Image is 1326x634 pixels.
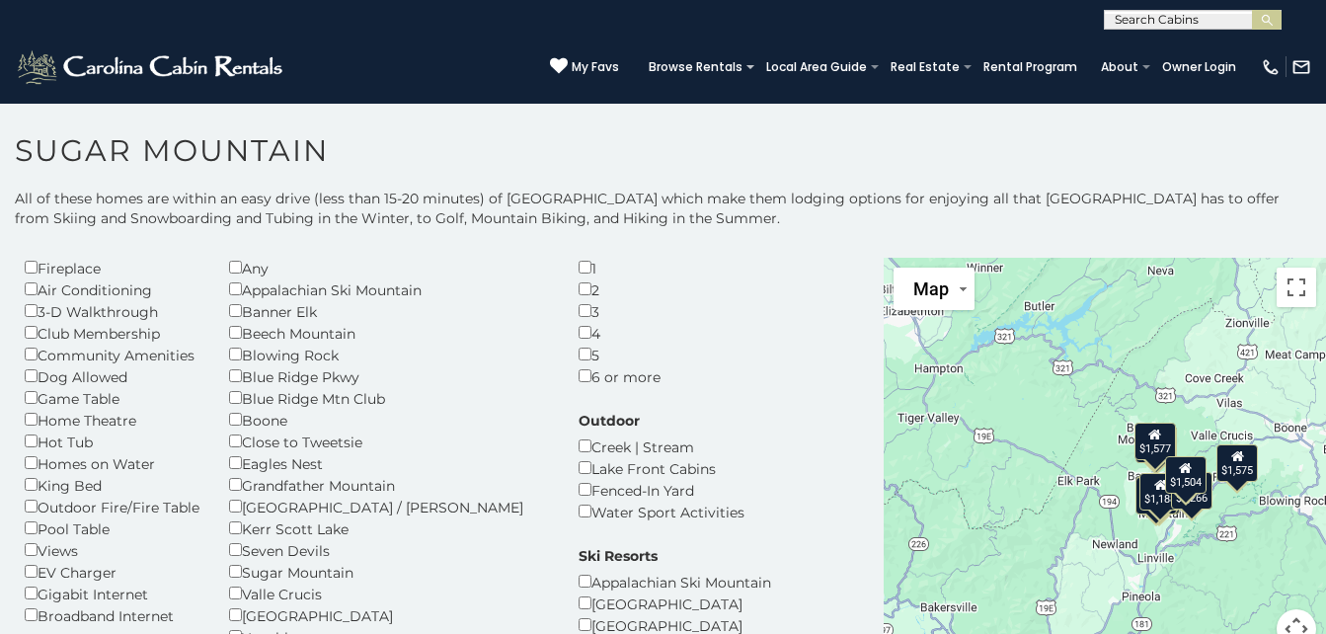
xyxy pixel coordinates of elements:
[25,322,199,344] div: Club Membership
[25,431,199,452] div: Hot Tub
[25,278,199,300] div: Air Conditioning
[974,53,1087,81] a: Rental Program
[25,604,199,626] div: Broadband Internet
[25,583,199,604] div: Gigabit Internet
[550,57,619,77] a: My Favs
[229,322,549,344] div: Beech Mountain
[913,278,949,299] span: Map
[25,387,199,409] div: Game Table
[25,474,199,496] div: King Bed
[25,409,199,431] div: Home Theatre
[25,365,199,387] div: Dog Allowed
[579,457,744,479] div: Lake Front Cabins
[579,593,771,614] div: [GEOGRAPHIC_DATA]
[579,300,720,322] div: 3
[1277,268,1316,307] button: Toggle fullscreen view
[579,571,771,593] div: Appalachian Ski Mountain
[1261,57,1281,77] img: phone-regular-white.png
[25,539,199,561] div: Views
[579,411,640,431] label: Outdoor
[1216,444,1258,482] div: $1,575
[579,501,744,522] div: Water Sport Activities
[25,300,199,322] div: 3-D Walkthrough
[1152,53,1246,81] a: Owner Login
[579,546,658,566] label: Ski Resorts
[229,365,549,387] div: Blue Ridge Pkwy
[894,268,975,310] button: Change map style
[229,561,549,583] div: Sugar Mountain
[229,431,549,452] div: Close to Tweetsie
[229,452,549,474] div: Eagles Nest
[756,53,877,81] a: Local Area Guide
[579,436,744,457] div: Creek | Stream
[229,344,549,365] div: Blowing Rock
[229,257,549,278] div: Any
[15,47,288,87] img: White-1-2.png
[25,561,199,583] div: EV Charger
[25,257,199,278] div: Fireplace
[579,278,720,300] div: 2
[229,604,549,626] div: [GEOGRAPHIC_DATA]
[1291,57,1311,77] img: mail-regular-white.png
[1091,53,1148,81] a: About
[579,257,720,278] div: 1
[579,344,720,365] div: 5
[1135,477,1177,515] div: $1,096
[639,53,752,81] a: Browse Rentals
[229,517,549,539] div: Kerr Scott Lake
[229,539,549,561] div: Seven Devils
[572,58,619,76] span: My Favs
[25,517,199,539] div: Pool Table
[229,409,549,431] div: Boone
[25,344,199,365] div: Community Amenities
[229,300,549,322] div: Banner Elk
[1165,456,1207,494] div: $1,504
[25,496,199,517] div: Outdoor Fire/Fire Table
[579,365,720,387] div: 6 or more
[881,53,970,81] a: Real Estate
[229,387,549,409] div: Blue Ridge Mtn Club
[579,322,720,344] div: 4
[229,583,549,604] div: Valle Crucis
[25,452,199,474] div: Homes on Water
[229,278,549,300] div: Appalachian Ski Mountain
[229,496,549,517] div: [GEOGRAPHIC_DATA] / [PERSON_NAME]
[1134,423,1176,460] div: $1,577
[1140,473,1182,511] div: $1,188
[229,474,549,496] div: Grandfather Mountain
[579,479,744,501] div: Fenced-In Yard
